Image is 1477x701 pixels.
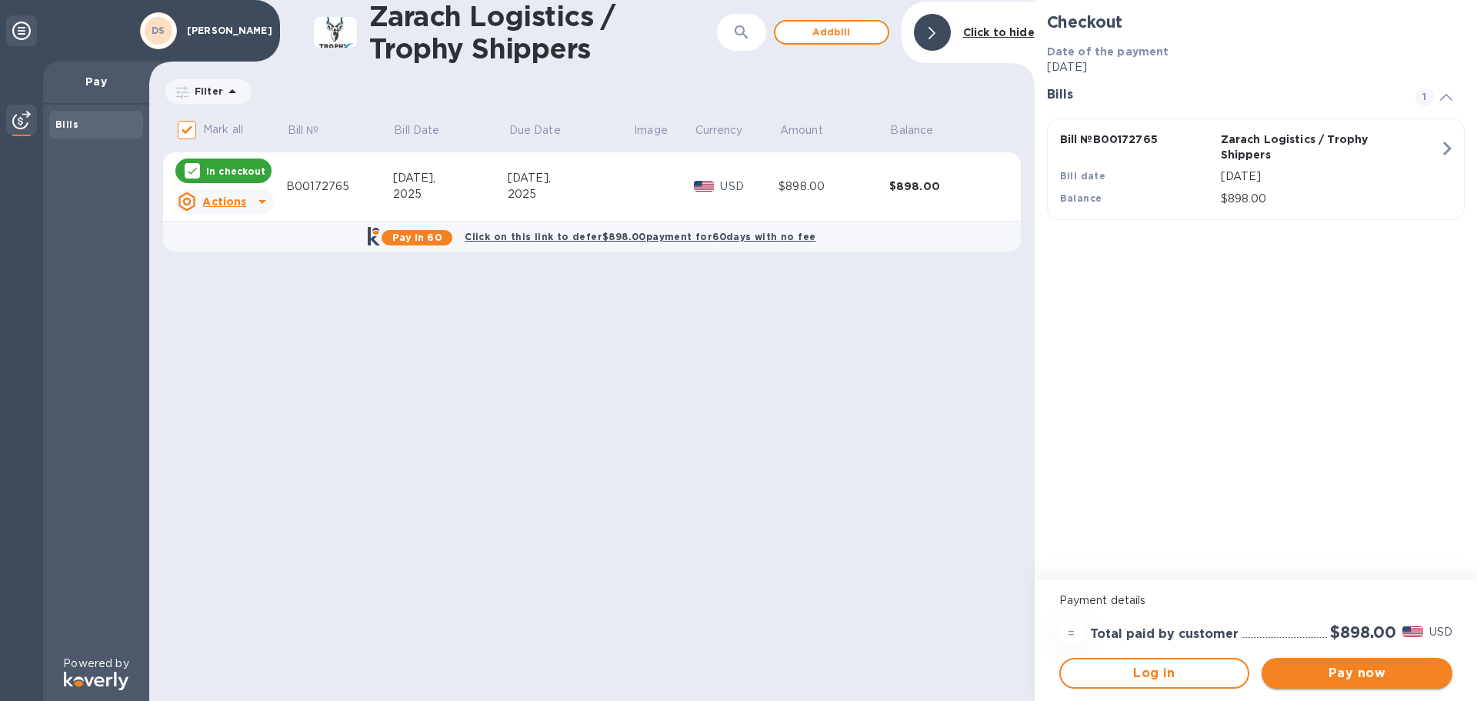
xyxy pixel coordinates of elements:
[1221,132,1375,162] p: Zarach Logistics / Trophy Shippers
[1059,593,1452,609] p: Payment details
[695,122,743,139] p: Currency
[780,122,843,139] span: Amount
[779,179,889,195] div: $898.00
[634,122,668,139] p: Image
[1402,626,1423,637] img: USD
[393,170,508,186] div: [DATE],
[694,181,715,192] img: USD
[1274,664,1440,683] span: Pay now
[774,20,889,45] button: Addbill
[1221,191,1439,207] p: $898.00
[1047,59,1465,75] p: [DATE]
[509,122,581,139] span: Due Date
[206,165,265,178] p: In checkout
[465,231,815,242] b: Click on this link to defer $898.00 payment for 60 days with no fee
[393,186,508,202] div: 2025
[188,85,223,98] p: Filter
[963,26,1035,38] b: Click to hide
[1059,658,1250,689] button: Log in
[63,656,128,672] p: Powered by
[1060,192,1102,204] b: Balance
[1429,624,1452,640] p: USD
[288,122,319,139] p: Bill №
[64,672,128,690] img: Logo
[1047,119,1465,220] button: Bill №B00172765Zarach Logistics / Trophy ShippersBill date[DATE]Balance$898.00
[1059,621,1084,646] div: =
[203,122,243,138] p: Mark all
[788,23,875,42] span: Add bill
[890,122,953,139] span: Balance
[1060,132,1215,147] p: Bill № B00172765
[1073,664,1236,683] span: Log in
[394,122,459,139] span: Bill Date
[1330,623,1396,642] h2: $898.00
[780,122,823,139] p: Amount
[152,25,165,36] b: DS
[1090,627,1239,642] h3: Total paid by customer
[508,186,633,202] div: 2025
[394,122,439,139] p: Bill Date
[1047,88,1397,102] h3: Bills
[187,25,264,36] p: [PERSON_NAME]
[509,122,561,139] p: Due Date
[392,232,442,243] b: Pay in 60
[508,170,633,186] div: [DATE],
[55,74,137,89] p: Pay
[202,195,246,208] u: Actions
[1415,88,1434,106] span: 1
[288,122,339,139] span: Bill №
[1060,170,1106,182] b: Bill date
[1262,658,1452,689] button: Pay now
[286,179,393,195] div: B00172765
[1047,12,1465,32] h2: Checkout
[720,179,779,195] p: USD
[55,119,78,130] b: Bills
[1221,169,1439,185] p: [DATE]
[889,179,1000,194] div: $898.00
[890,122,933,139] p: Balance
[1047,45,1169,58] b: Date of the payment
